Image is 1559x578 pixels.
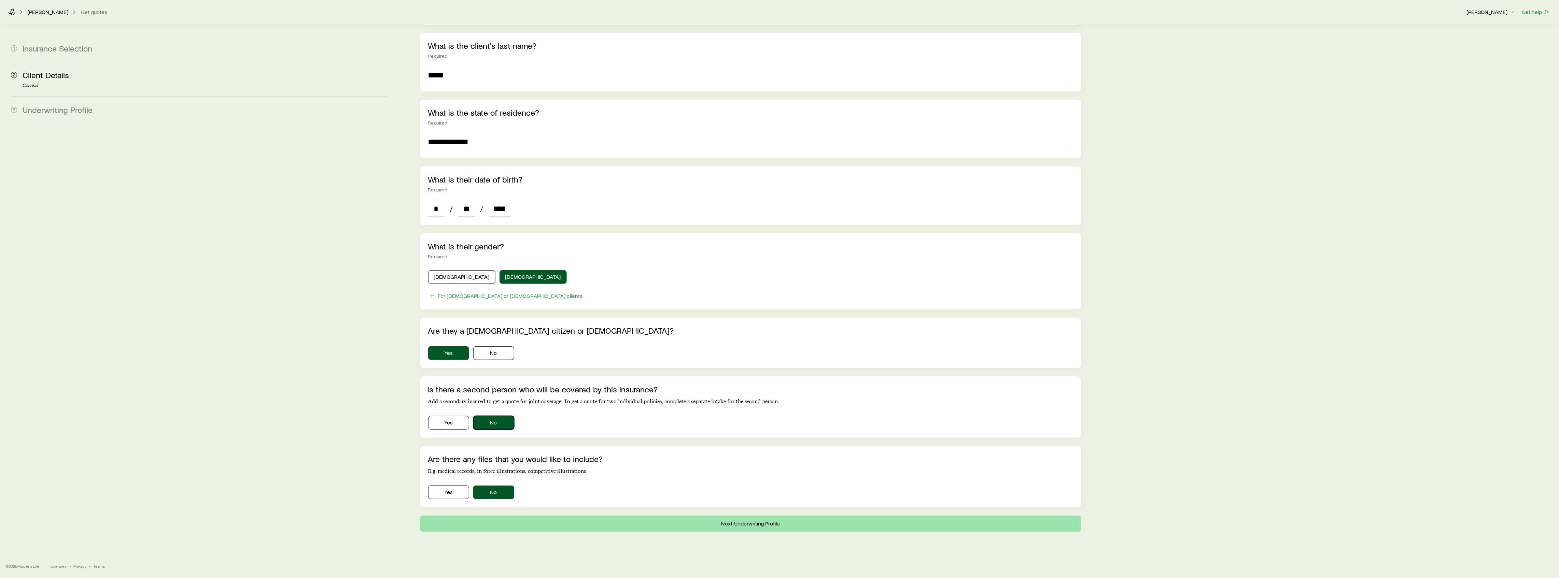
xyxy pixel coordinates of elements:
p: E.g. medical records, in force illustrations, competitive illustrations [428,468,1073,475]
button: Yes [428,486,469,499]
button: Get help [1522,8,1551,16]
span: 1 [11,45,17,52]
a: Privacy [73,563,86,569]
button: Yes [428,346,469,360]
button: [DEMOGRAPHIC_DATA] [428,270,495,284]
p: Is there a second person who will be covered by this insurance? [428,385,1073,394]
span: 3 [11,107,17,113]
button: [DEMOGRAPHIC_DATA] [500,270,567,284]
button: No [473,346,514,360]
div: Required [428,120,1073,126]
span: Underwriting Profile [23,105,93,115]
button: No [473,416,514,430]
a: Licenses [51,563,67,569]
span: Client Details [23,70,69,80]
button: Get quotes [81,9,108,15]
p: What is the client's last name? [428,41,1073,50]
button: Yes [428,416,469,430]
p: © 2025 Modern Life [5,563,40,569]
span: • [89,563,90,569]
span: 2 [11,72,17,78]
div: Required [428,254,1073,259]
p: [PERSON_NAME] [1467,9,1516,15]
button: Next: Underwriting Profile [420,516,1082,532]
span: / [478,204,486,214]
span: / [447,204,456,214]
div: Required [428,53,1073,59]
p: What is their gender? [428,242,1073,251]
button: [PERSON_NAME] [1466,8,1516,16]
span: Insurance Selection [23,43,92,53]
p: What is the state of residence? [428,108,1073,117]
div: For [DEMOGRAPHIC_DATA] or [DEMOGRAPHIC_DATA] clients [438,292,583,299]
button: No [473,486,514,499]
a: Terms [93,563,105,569]
p: Are there any files that you would like to include? [428,454,1073,464]
div: Required [428,187,1073,192]
p: Add a secondary insured to get a quote for joint coverage. To get a quote for two individual poli... [428,398,1073,405]
p: Current [23,83,387,88]
button: For [DEMOGRAPHIC_DATA] or [DEMOGRAPHIC_DATA] clients [428,292,583,300]
p: [PERSON_NAME] [27,9,68,15]
span: • [69,563,71,569]
p: Are they a [DEMOGRAPHIC_DATA] citizen or [DEMOGRAPHIC_DATA]? [428,326,1073,335]
p: What is their date of birth? [428,175,1073,184]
